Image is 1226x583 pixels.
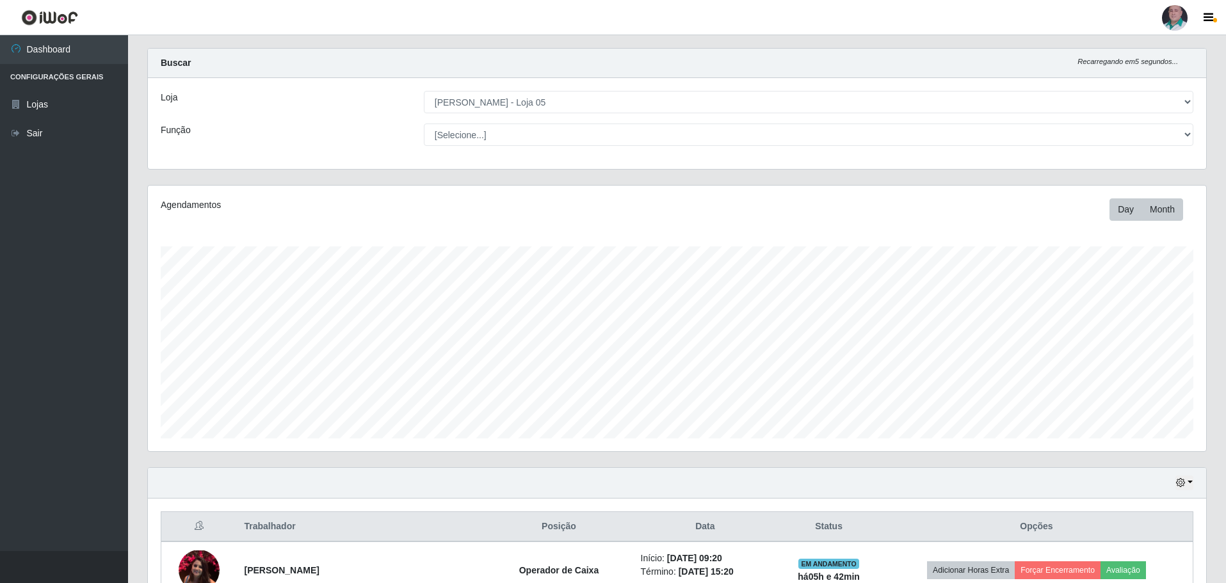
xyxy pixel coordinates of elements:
[1109,198,1183,221] div: First group
[1109,198,1193,221] div: Toolbar with button groups
[1015,561,1101,579] button: Forçar Encerramento
[927,561,1015,579] button: Adicionar Horas Extra
[641,565,770,579] li: Término:
[1077,58,1178,65] i: Recarregando em 5 segundos...
[245,565,319,575] strong: [PERSON_NAME]
[798,571,860,582] strong: há 05 h e 42 min
[161,58,191,68] strong: Buscar
[21,10,78,26] img: CoreUI Logo
[1109,198,1142,221] button: Day
[633,512,778,542] th: Data
[641,552,770,565] li: Início:
[519,565,599,575] strong: Operador de Caixa
[880,512,1193,542] th: Opções
[1141,198,1183,221] button: Month
[161,124,191,137] label: Função
[679,566,734,577] time: [DATE] 15:20
[485,512,633,542] th: Posição
[1101,561,1146,579] button: Avaliação
[161,198,580,212] div: Agendamentos
[798,559,859,569] span: EM ANDAMENTO
[777,512,880,542] th: Status
[667,553,722,563] time: [DATE] 09:20
[161,91,177,104] label: Loja
[237,512,485,542] th: Trabalhador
